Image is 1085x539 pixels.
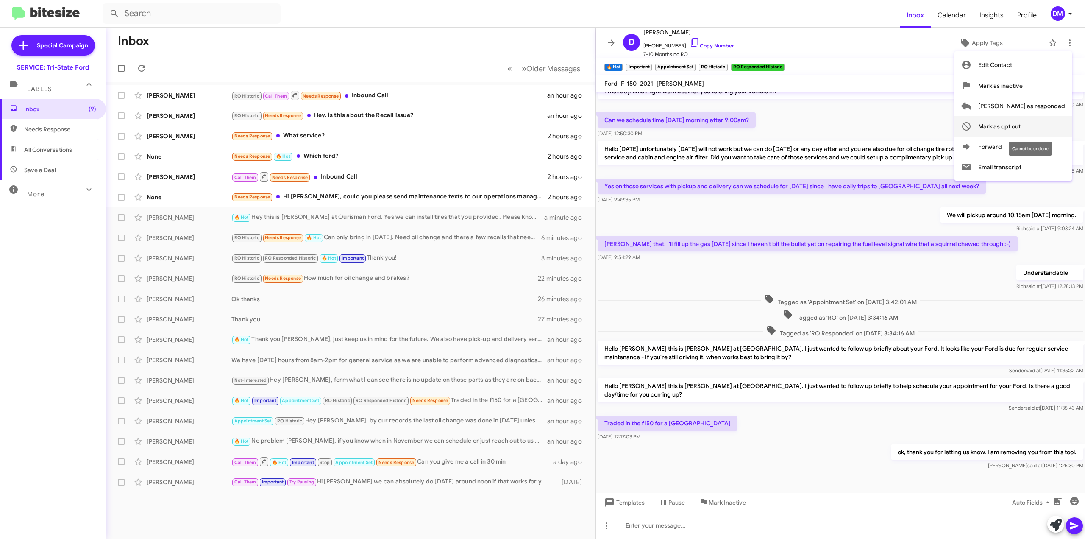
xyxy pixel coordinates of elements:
[978,96,1065,116] span: [PERSON_NAME] as responded
[954,137,1072,157] button: Forward
[1009,142,1052,156] div: Cannot be undone
[978,55,1012,75] span: Edit Contact
[978,116,1021,137] span: Mark as opt out
[978,75,1023,96] span: Mark as inactive
[954,157,1072,177] button: Email transcript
